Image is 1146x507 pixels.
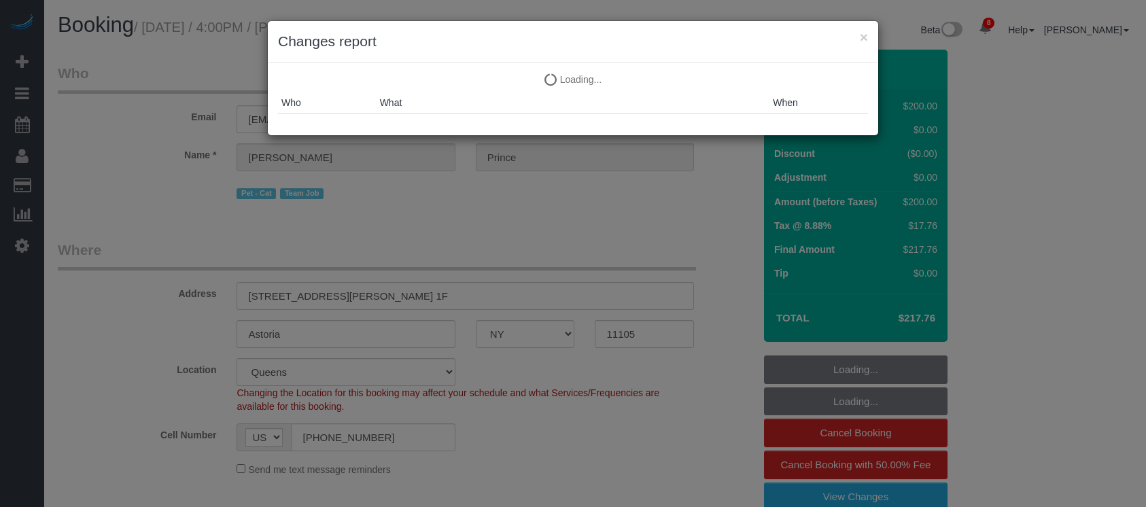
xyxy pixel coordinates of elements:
[278,73,868,86] p: Loading...
[860,30,868,44] button: ×
[769,92,868,113] th: When
[278,92,377,113] th: Who
[377,92,770,113] th: What
[268,21,878,135] sui-modal: Changes report
[278,31,868,52] h3: Changes report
